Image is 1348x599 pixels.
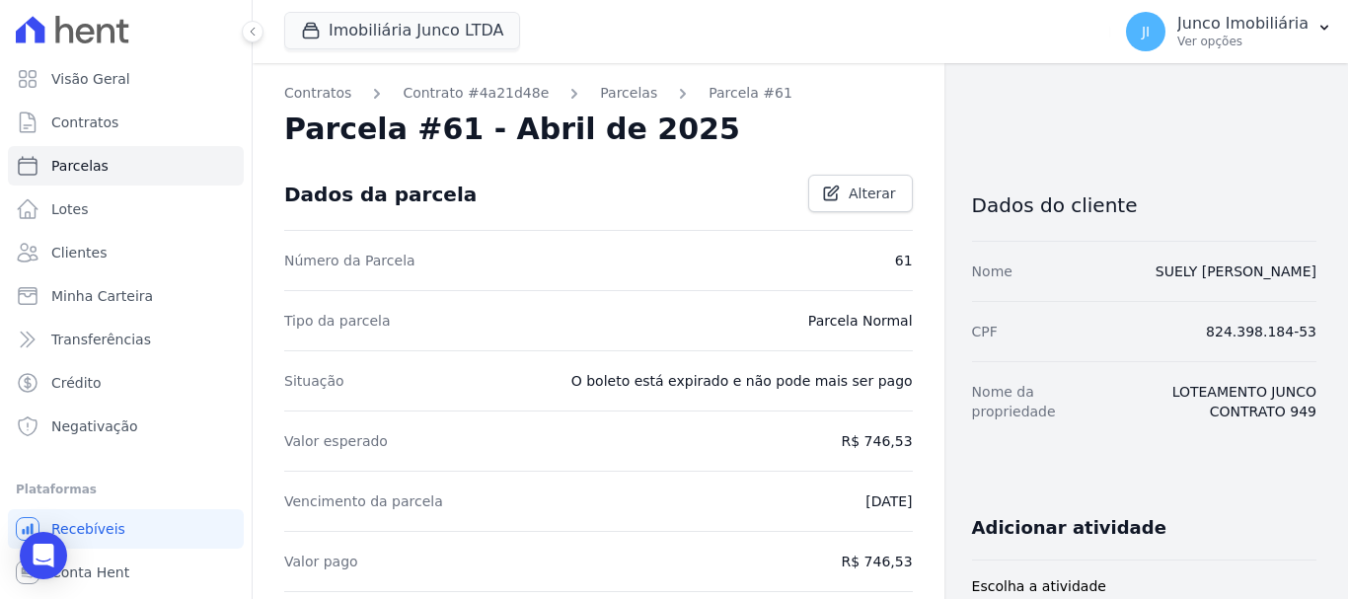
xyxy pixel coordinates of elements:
dt: Vencimento da parcela [284,491,443,511]
a: Clientes [8,233,244,272]
a: SUELY [PERSON_NAME] [1156,263,1316,279]
span: Parcelas [51,156,109,176]
dd: R$ 746,53 [842,431,913,451]
span: Clientes [51,243,107,262]
a: Conta Hent [8,553,244,592]
a: Visão Geral [8,59,244,99]
dt: Número da Parcela [284,251,415,270]
span: Contratos [51,112,118,132]
span: Transferências [51,330,151,349]
a: Parcelas [600,83,657,104]
a: Parcelas [8,146,244,186]
dt: Situação [284,371,344,391]
dd: Parcela Normal [808,311,913,331]
dt: Valor esperado [284,431,388,451]
span: Minha Carteira [51,286,153,306]
span: Conta Hent [51,562,129,582]
span: Visão Geral [51,69,130,89]
dd: R$ 746,53 [842,552,913,571]
label: Escolha a atividade [972,576,1316,597]
h3: Adicionar atividade [972,516,1166,540]
a: Minha Carteira [8,276,244,316]
a: Lotes [8,189,244,229]
a: Contratos [8,103,244,142]
nav: Breadcrumb [284,83,913,104]
a: Recebíveis [8,509,244,549]
a: Crédito [8,363,244,403]
a: Alterar [808,175,913,212]
dt: Valor pago [284,552,358,571]
p: Ver opções [1177,34,1309,49]
div: Plataformas [16,478,236,501]
button: JI Junco Imobiliária Ver opções [1110,4,1348,59]
span: Recebíveis [51,519,125,539]
dt: Nome [972,262,1012,281]
dd: [DATE] [865,491,912,511]
h3: Dados do cliente [972,193,1316,217]
h2: Parcela #61 - Abril de 2025 [284,112,740,147]
dd: O boleto está expirado e não pode mais ser pago [571,371,913,391]
dt: Tipo da parcela [284,311,391,331]
dd: LOTEAMENTO JUNCO CONTRATO 949 [1109,382,1316,421]
span: Lotes [51,199,89,219]
span: JI [1142,25,1150,38]
a: Parcela #61 [709,83,792,104]
a: Contratos [284,83,351,104]
span: Alterar [849,184,896,203]
a: Transferências [8,320,244,359]
button: Imobiliária Junco LTDA [284,12,520,49]
span: Negativação [51,416,138,436]
dd: 61 [895,251,913,270]
p: Junco Imobiliária [1177,14,1309,34]
a: Contrato #4a21d48e [403,83,549,104]
div: Dados da parcela [284,183,477,206]
span: Crédito [51,373,102,393]
dt: CPF [972,322,998,341]
div: Open Intercom Messenger [20,532,67,579]
a: Negativação [8,407,244,446]
dd: 824.398.184-53 [1206,322,1316,341]
dt: Nome da propriedade [972,382,1094,421]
